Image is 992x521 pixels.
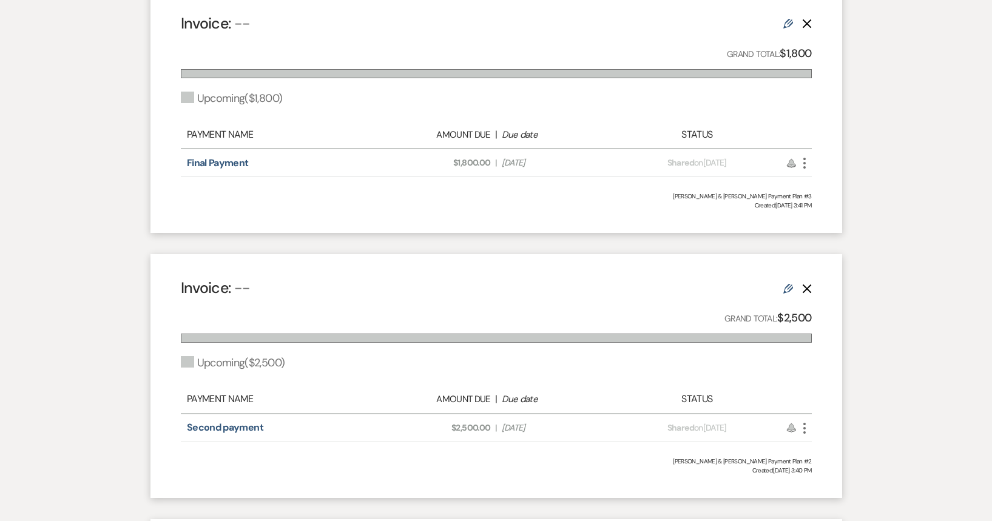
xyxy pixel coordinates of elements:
a: Second payment [187,421,263,434]
div: Amount Due [379,128,490,142]
span: $1,800.00 [379,156,490,169]
div: Amount Due [379,392,490,406]
div: Status [619,392,774,406]
span: | [495,156,496,169]
span: Created: [DATE] 3:40 PM [181,466,812,475]
strong: $2,500 [777,311,811,325]
div: | [373,392,620,406]
div: on [DATE] [619,422,774,434]
span: Shared [667,422,694,433]
div: Upcoming ( $2,500 ) [181,355,285,371]
strong: $1,800 [780,46,811,61]
a: Final Payment [187,156,249,169]
div: Upcoming ( $1,800 ) [181,90,283,107]
h4: Invoice: [181,277,251,298]
p: Grand Total: [727,45,812,62]
p: Grand Total: [724,309,812,327]
span: -- [234,278,251,298]
h4: Invoice: [181,13,251,34]
div: Payment Name [187,392,373,406]
span: -- [234,13,251,33]
div: [PERSON_NAME] & [PERSON_NAME] Payment Plan #3 [181,192,812,201]
span: | [495,422,496,434]
div: Due date [502,392,613,406]
span: Shared [667,157,694,168]
span: Created: [DATE] 3:41 PM [181,201,812,210]
div: [PERSON_NAME] & [PERSON_NAME] Payment Plan #2 [181,457,812,466]
span: $2,500.00 [379,422,490,434]
span: [DATE] [502,156,613,169]
div: | [373,127,620,142]
div: Due date [502,128,613,142]
div: Status [619,127,774,142]
div: on [DATE] [619,156,774,169]
div: Payment Name [187,127,373,142]
span: [DATE] [502,422,613,434]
